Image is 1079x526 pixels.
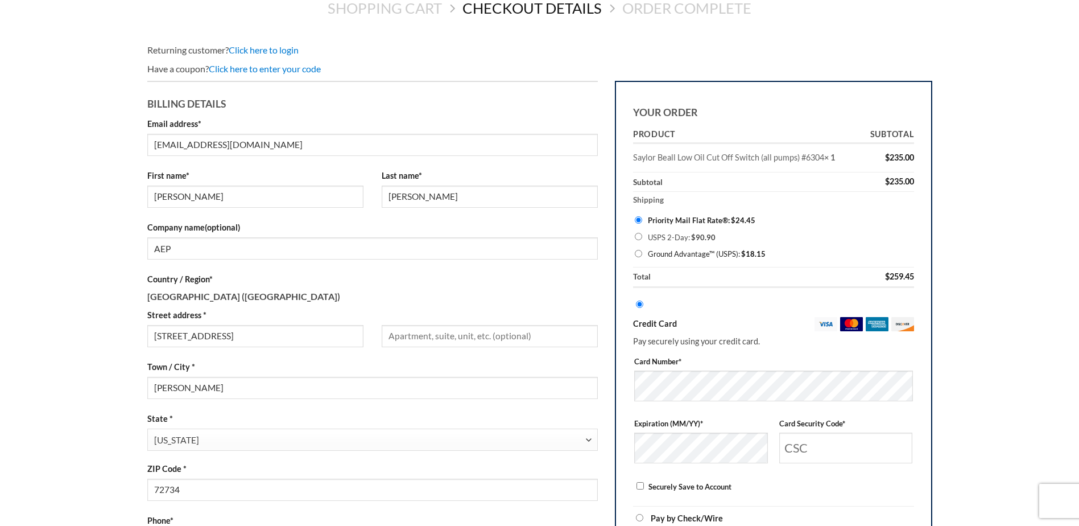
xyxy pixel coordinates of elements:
span: $ [741,249,746,258]
label: USPS 2-Day: [648,229,912,246]
label: First name [147,169,363,182]
th: Shipping [633,192,914,208]
bdi: 90.90 [691,232,716,241]
label: Securely Save to Account [648,482,731,491]
h3: Billing details [147,91,598,112]
h3: Your order [633,99,914,121]
label: Company name [147,221,598,234]
label: Credit Card [633,317,914,331]
label: Priority Mail Flat Rate®: [648,212,912,229]
span: State [147,429,598,451]
th: Product [633,126,861,145]
p: Pay securely using your credit card. [633,335,914,348]
span: (optional) [205,223,240,232]
th: Subtotal [633,172,861,192]
input: CSC [779,433,913,463]
label: Last name [382,169,598,182]
fieldset: Payment Info [634,352,913,497]
strong: [GEOGRAPHIC_DATA] ([GEOGRAPHIC_DATA]) [147,291,340,302]
a: Click here to login [229,44,299,55]
img: amex [866,317,888,331]
div: Have a coupon? [147,61,932,76]
th: Subtotal [861,126,914,145]
img: discover [891,317,914,331]
label: Country / Region [147,273,598,286]
bdi: 24.45 [731,216,755,225]
label: Ground Advantage™ (USPS): [648,246,912,263]
label: Town / City [147,360,598,373]
span: $ [885,272,890,281]
input: House number and street name [147,325,363,347]
bdi: 259.45 [885,272,914,281]
a: Enter your coupon code [209,63,321,74]
div: Returning customer? [147,43,932,57]
span: $ [885,176,890,186]
label: Card Number [634,356,913,368]
label: Pay by Check/Wire [651,513,723,523]
td: Saylor Beall Low Oil Cut Off Switch (all pumps) #6304 [633,144,861,172]
img: mastercard [840,317,863,331]
label: Expiration (MM/YY) [634,418,768,430]
label: State [147,412,598,425]
label: Card Security Code [779,418,913,430]
strong: × 1 [824,153,835,162]
bdi: 235.00 [885,153,914,162]
span: $ [731,216,735,225]
span: $ [691,232,696,241]
label: Email address [147,117,598,130]
span: Arkansas [154,429,585,451]
label: ZIP Code [147,462,598,475]
span: $ [885,153,890,162]
label: Street address [147,309,363,322]
input: Apartment, suite, unit, etc. (optional) [382,325,598,347]
bdi: 18.15 [741,249,766,258]
img: visa [815,317,837,331]
th: Total [633,268,861,288]
bdi: 235.00 [885,176,914,186]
